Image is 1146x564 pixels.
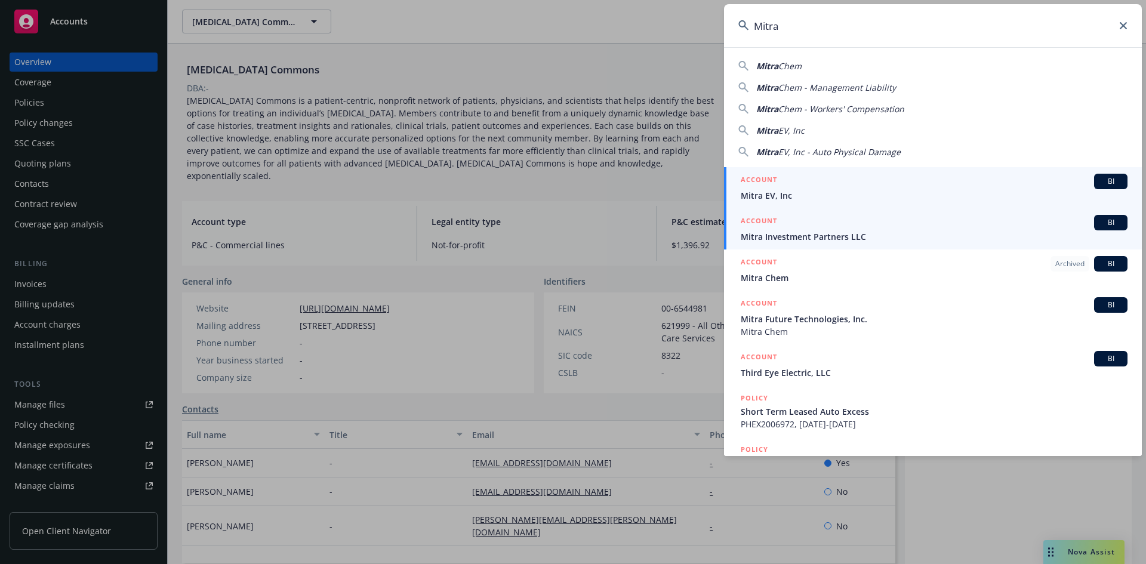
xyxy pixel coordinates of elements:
[741,325,1127,338] span: Mitra Chem
[741,313,1127,325] span: Mitra Future Technologies, Inc.
[778,82,896,93] span: Chem - Management Liability
[724,4,1142,47] input: Search...
[741,405,1127,418] span: Short Term Leased Auto Excess
[724,386,1142,437] a: POLICYShort Term Leased Auto ExcessPHEX2006972, [DATE]-[DATE]
[1099,258,1123,269] span: BI
[741,272,1127,284] span: Mitra Chem
[1055,258,1085,269] span: Archived
[1099,353,1123,364] span: BI
[778,146,901,158] span: EV, Inc - Auto Physical Damage
[724,437,1142,488] a: POLICY
[756,146,778,158] span: Mitra
[1099,300,1123,310] span: BI
[741,351,777,365] h5: ACCOUNT
[741,189,1127,202] span: Mitra EV, Inc
[741,297,777,312] h5: ACCOUNT
[756,125,778,136] span: Mitra
[741,215,777,229] h5: ACCOUNT
[741,418,1127,430] span: PHEX2006972, [DATE]-[DATE]
[724,344,1142,386] a: ACCOUNTBIThird Eye Electric, LLC
[756,82,778,93] span: Mitra
[756,103,778,115] span: Mitra
[724,249,1142,291] a: ACCOUNTArchivedBIMitra Chem
[1099,217,1123,228] span: BI
[741,256,777,270] h5: ACCOUNT
[724,291,1142,344] a: ACCOUNTBIMitra Future Technologies, Inc.Mitra Chem
[741,443,768,455] h5: POLICY
[778,103,904,115] span: Chem - Workers' Compensation
[741,230,1127,243] span: Mitra Investment Partners LLC
[741,366,1127,379] span: Third Eye Electric, LLC
[778,125,805,136] span: EV, Inc
[741,174,777,188] h5: ACCOUNT
[1099,176,1123,187] span: BI
[778,60,802,72] span: Chem
[741,392,768,404] h5: POLICY
[724,167,1142,208] a: ACCOUNTBIMitra EV, Inc
[724,208,1142,249] a: ACCOUNTBIMitra Investment Partners LLC
[756,60,778,72] span: Mitra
